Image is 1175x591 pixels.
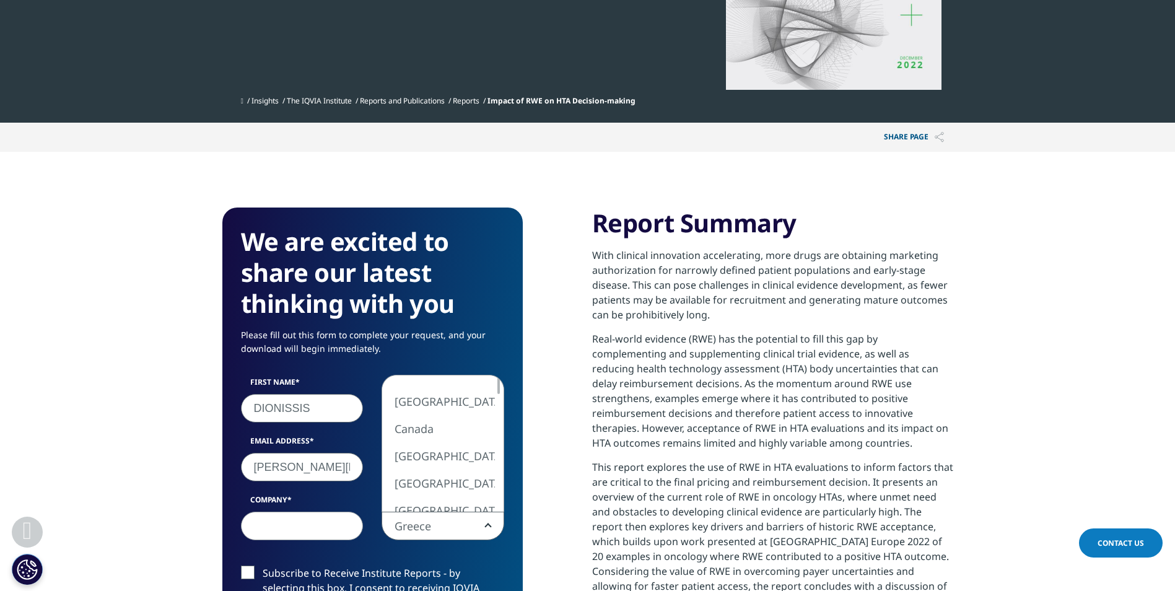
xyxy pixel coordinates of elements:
label: First Name [241,377,364,394]
li: [GEOGRAPHIC_DATA] [382,470,495,497]
a: Insights [251,95,279,106]
p: Please fill out this form to complete your request, and your download will begin immediately. [241,328,504,365]
p: Share PAGE [875,123,953,152]
span: Greece [382,512,504,540]
label: Company [241,494,364,512]
li: [GEOGRAPHIC_DATA] [382,388,495,415]
span: Impact of RWE on HTA Decision-making [487,95,636,106]
li: [GEOGRAPHIC_DATA] [382,497,495,524]
h3: We are excited to share our latest thinking with you [241,226,504,319]
label: Email Address [241,436,364,453]
li: [GEOGRAPHIC_DATA] [382,442,495,470]
span: Greece [382,512,504,541]
a: The IQVIA Institute [287,95,352,106]
li: Canada [382,415,495,442]
img: Share PAGE [935,132,944,142]
button: Cookies Settings [12,554,43,585]
p: With clinical innovation accelerating, more drugs are obtaining marketing authorization for narro... [592,248,953,331]
h3: Report Summary [592,208,953,248]
a: Contact Us [1079,528,1163,558]
a: Reports [453,95,479,106]
button: Share PAGEShare PAGE [875,123,953,152]
p: Real-world evidence (RWE) has the potential to fill this gap by complementing and supplementing c... [592,331,953,460]
span: Contact Us [1098,538,1144,548]
a: Reports and Publications [360,95,445,106]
